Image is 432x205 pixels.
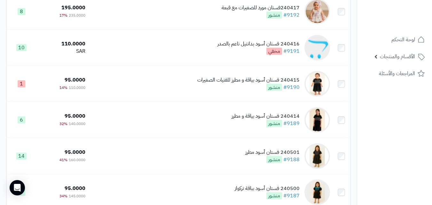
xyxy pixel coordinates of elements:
span: 160.0000 [69,157,85,163]
span: 10 [16,44,27,51]
a: #9191 [283,47,300,55]
span: 140.0000 [69,121,85,127]
div: 110.0000 [39,40,85,48]
a: #9188 [283,156,300,163]
div: 240416 فستان أسود بدانتيل ناعم بالصدر [217,40,300,48]
span: منشور [266,120,282,127]
div: 240415 فستان أسود بياقة و مطرز للفتيات الصغيرات [197,76,300,84]
div: 240500 فستان أسود بباقة تركواز [235,185,300,192]
a: #9187 [283,192,300,200]
span: 95.0000 [65,185,85,192]
span: 195.0000 [61,4,85,12]
div: SAR [39,48,85,55]
a: #9189 [283,120,300,127]
a: #9192 [283,11,300,19]
span: 34% [59,193,67,199]
img: 240500 فستان أسود بباقة تركواز [304,179,330,205]
span: 235.0000 [69,12,85,18]
span: 145.0000 [69,193,85,199]
span: مخفي [266,48,282,55]
span: المراجعات والأسئلة [379,69,415,78]
span: 6 [18,116,25,123]
span: 95.0000 [65,76,85,84]
img: logo-2.png [389,18,426,31]
span: 41% [59,157,67,163]
div: 240501 فستان أسود مطرز [245,149,300,156]
span: 32% [59,121,67,127]
a: المراجعات والأسئلة [361,66,428,81]
span: 95.0000 [65,148,85,156]
span: 8 [18,8,25,15]
span: 6 [18,189,25,196]
a: لوحة التحكم [361,32,428,47]
span: منشور [266,84,282,91]
img: 240416 فستان أسود بدانتيل ناعم بالصدر [304,35,330,60]
div: 240414 فستان أسود بياقة و مطرز [232,113,300,120]
img: 240415 فستان أسود بياقة و مطرز للفتيات الصغيرات [304,71,330,97]
span: الأقسام والمنتجات [380,52,415,61]
span: منشور [266,12,282,19]
a: #9190 [283,83,300,91]
span: 1 [18,80,25,87]
span: لوحة التحكم [391,35,415,44]
span: منشور [266,156,282,163]
span: 17% [59,12,67,18]
span: 14% [59,85,67,91]
div: Open Intercom Messenger [10,180,25,195]
img: 240414 فستان أسود بياقة و مطرز [304,107,330,133]
div: 240417فستان مورد للصغيرات مع قبعة [222,4,300,12]
span: 110.0000 [69,85,85,91]
span: 14 [16,153,27,160]
span: منشور [266,192,282,199]
span: 95.0000 [65,112,85,120]
img: 240501 فستان أسود مطرز [304,143,330,169]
